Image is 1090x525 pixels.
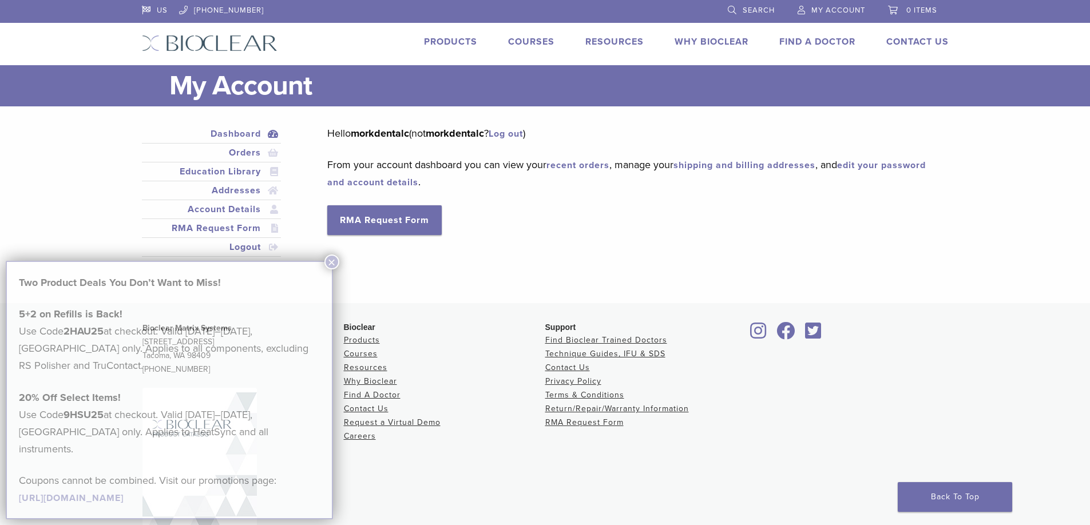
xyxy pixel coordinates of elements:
a: Account Details [144,202,279,216]
a: Find Bioclear Trained Doctors [545,335,667,345]
p: Use Code at checkout. Valid [DATE]–[DATE], [GEOGRAPHIC_DATA] only. Applies to all components, exc... [19,305,320,374]
a: Resources [344,363,387,372]
img: Bioclear [142,35,278,51]
a: Find A Doctor [779,36,855,47]
a: RMA Request Form [545,417,624,427]
strong: 9HSU25 [64,408,104,421]
a: Why Bioclear [675,36,748,47]
span: Search [743,6,775,15]
a: Return/Repair/Warranty Information [545,404,689,413]
a: Contact Us [886,36,949,47]
a: Courses [344,349,378,359]
a: recent orders [546,160,609,171]
strong: 20% Off Select Items! [19,391,121,404]
strong: morkdentalc [351,127,409,140]
a: Bioclear [747,329,771,340]
a: Contact Us [545,363,590,372]
nav: Account pages [142,125,282,271]
a: Log out [489,128,523,140]
a: Addresses [144,184,279,197]
a: Request a Virtual Demo [344,417,441,427]
a: Orders [144,146,279,160]
a: Technique Guides, IFU & SDS [545,349,665,359]
a: Dashboard [144,127,279,141]
a: Contact Us [344,404,389,413]
strong: Two Product Deals You Don’t Want to Miss! [19,276,221,289]
a: Careers [344,431,376,441]
p: Use Code at checkout. Valid [DATE]–[DATE], [GEOGRAPHIC_DATA] only. Applies to HeatSync and all in... [19,389,320,458]
button: Close [324,254,339,269]
span: Support [545,323,576,332]
a: Find A Doctor [344,390,401,400]
a: RMA Request Form [327,205,442,235]
strong: morkdentalc [426,127,484,140]
strong: 5+2 on Refills is Back! [19,308,122,320]
p: Coupons cannot be combined. Visit our promotions page: [19,472,320,506]
a: RMA Request Form [144,221,279,235]
a: Bioclear [773,329,799,340]
a: Resources [585,36,644,47]
span: Bioclear [344,323,375,332]
p: Hello (not ? ) [327,125,931,142]
a: Products [424,36,477,47]
a: Logout [144,240,279,254]
span: 0 items [906,6,937,15]
strong: 2HAU25 [64,325,104,337]
a: Education Library [144,165,279,178]
p: From your account dashboard you can view your , manage your , and . [327,156,931,190]
a: Products [344,335,380,345]
a: Why Bioclear [344,376,397,386]
a: shipping and billing addresses [673,160,815,171]
a: Courses [508,36,554,47]
h1: My Account [169,65,949,106]
a: Terms & Conditions [545,390,624,400]
span: My Account [811,6,865,15]
a: Privacy Policy [545,376,601,386]
a: Bioclear [802,329,826,340]
a: [URL][DOMAIN_NAME] [19,492,124,504]
a: Back To Top [898,482,1012,512]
